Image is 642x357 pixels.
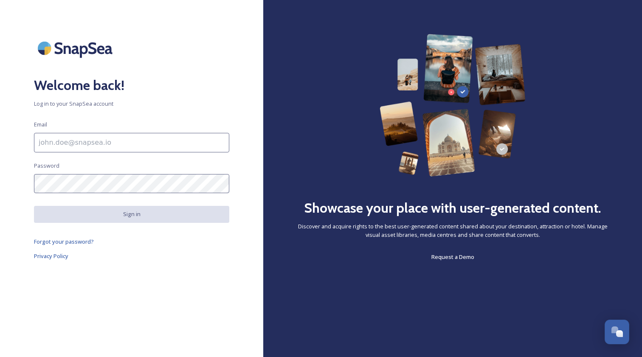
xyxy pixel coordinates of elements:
button: Open Chat [605,320,629,344]
span: Discover and acquire rights to the best user-generated content shared about your destination, att... [297,222,608,239]
span: Password [34,162,59,170]
span: Forgot your password? [34,238,94,245]
span: Privacy Policy [34,252,68,260]
img: 63b42ca75bacad526042e722_Group%20154-p-800.png [380,34,525,177]
a: Privacy Policy [34,251,229,261]
span: Request a Demo [431,253,474,261]
span: Email [34,121,47,129]
span: Log in to your SnapSea account [34,100,229,108]
h2: Showcase your place with user-generated content. [304,198,601,218]
button: Sign in [34,206,229,222]
h2: Welcome back! [34,75,229,96]
a: Request a Demo [431,252,474,262]
img: SnapSea Logo [34,34,119,62]
input: john.doe@snapsea.io [34,133,229,152]
a: Forgot your password? [34,236,229,247]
